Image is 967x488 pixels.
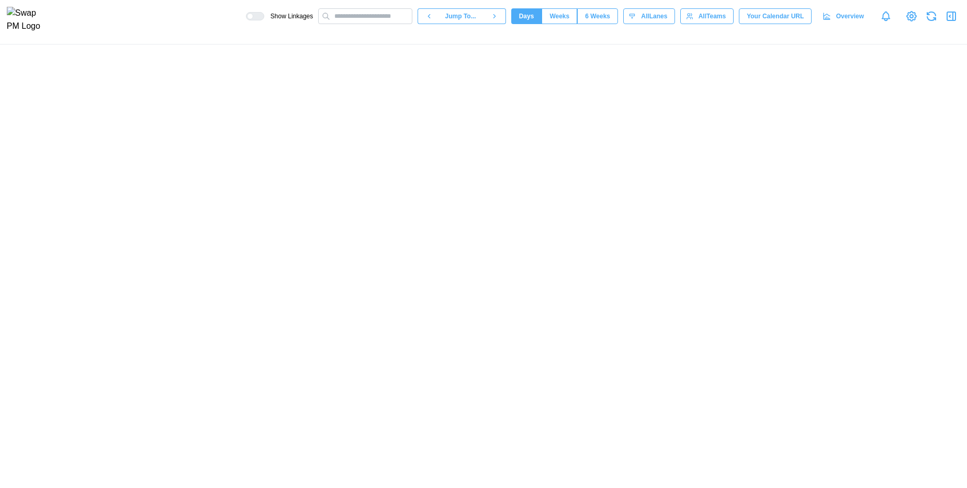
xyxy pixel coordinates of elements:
span: Jump To... [445,9,476,24]
span: Your Calendar URL [747,9,804,24]
span: Overview [836,9,864,24]
a: View Project [904,9,919,24]
a: Notifications [877,7,895,25]
span: All Lanes [641,9,667,24]
span: All Teams [699,9,726,24]
img: Swap PM Logo [7,7,49,33]
button: Your Calendar URL [739,8,812,24]
span: Days [519,9,534,24]
button: Weeks [542,8,577,24]
a: Overview [817,8,872,24]
span: Show Linkages [264,12,313,20]
button: Open Drawer [944,9,959,24]
button: AllTeams [680,8,734,24]
button: 6 Weeks [577,8,618,24]
span: Weeks [549,9,569,24]
button: Refresh Grid [924,9,939,24]
button: AllLanes [623,8,675,24]
button: Days [511,8,542,24]
span: 6 Weeks [585,9,610,24]
button: Jump To... [440,8,483,24]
